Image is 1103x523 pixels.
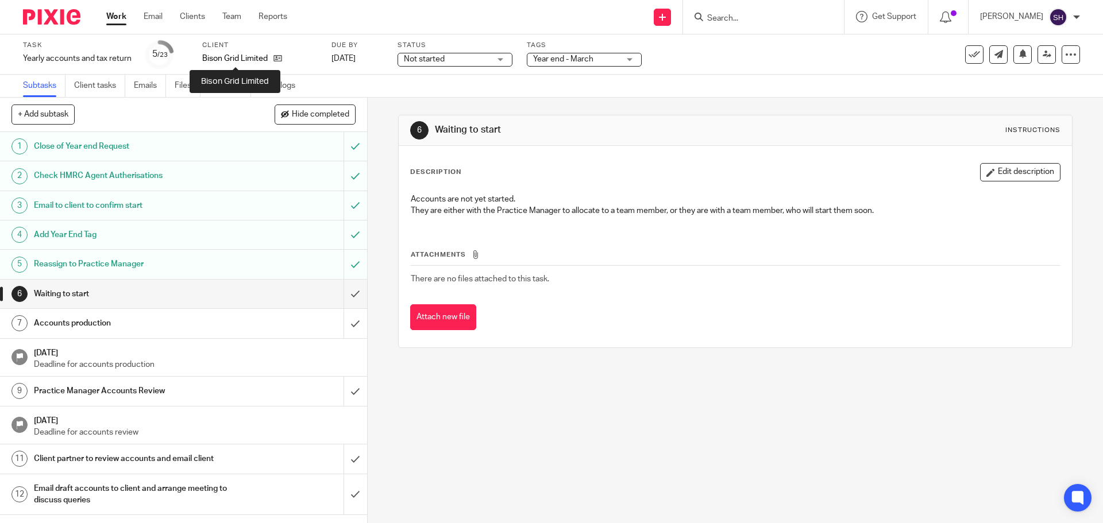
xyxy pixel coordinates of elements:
[23,53,132,64] div: Yearly accounts and tax return
[411,193,1059,205] p: Accounts are not yet started.
[331,41,383,50] label: Due by
[11,168,28,184] div: 2
[411,205,1059,216] p: They are either with the Practice Manager to allocate to a team member, or they are with a team m...
[527,41,642,50] label: Tags
[11,315,28,331] div: 7
[34,197,233,214] h1: Email to client to confirm start
[435,124,760,136] h1: Waiting to start
[202,41,317,50] label: Client
[175,75,200,97] a: Files
[134,75,166,97] a: Emails
[410,168,461,177] p: Description
[209,75,251,97] a: Notes (1)
[410,121,429,140] div: 6
[157,52,168,58] small: /23
[34,255,233,273] h1: Reassign to Practice Manager
[144,11,163,22] a: Email
[980,11,1043,22] p: [PERSON_NAME]
[23,41,132,50] label: Task
[34,285,233,303] h1: Waiting to start
[980,163,1060,181] button: Edit description
[404,55,445,63] span: Not started
[74,75,125,97] a: Client tasks
[202,53,268,64] p: Bison Grid Limited
[23,75,65,97] a: Subtasks
[1049,8,1067,26] img: svg%3E
[331,55,356,63] span: [DATE]
[11,138,28,154] div: 1
[23,9,80,25] img: Pixie
[34,226,233,243] h1: Add Year End Tag
[11,451,28,467] div: 11
[180,11,205,22] a: Clients
[259,11,287,22] a: Reports
[706,14,809,24] input: Search
[11,227,28,243] div: 4
[222,11,241,22] a: Team
[34,450,233,467] h1: Client partner to review accounts and email client
[34,138,233,155] h1: Close of Year end Request
[11,197,28,214] div: 3
[152,48,168,61] div: 5
[11,486,28,502] div: 12
[11,286,28,302] div: 6
[275,104,356,124] button: Hide completed
[34,167,233,184] h1: Check HMRC Agent Autherisations
[34,480,233,509] h1: Email draft accounts to client and arrange meeting to discuss queries
[533,55,593,63] span: Year end - March
[292,110,349,119] span: Hide completed
[260,75,304,97] a: Audit logs
[1005,126,1060,135] div: Instructions
[34,412,356,427] h1: [DATE]
[34,359,356,370] p: Deadline for accounts production
[411,275,549,283] span: There are no files attached to this task.
[106,11,126,22] a: Work
[411,251,466,258] span: Attachments
[11,383,28,399] div: 9
[34,382,233,400] h1: Practice Manager Accounts Review
[11,257,28,273] div: 5
[872,13,916,21] span: Get Support
[34,315,233,332] h1: Accounts production
[11,104,75,124] button: + Add subtask
[398,41,512,50] label: Status
[34,344,356,359] h1: [DATE]
[410,304,476,330] button: Attach new file
[34,427,356,438] p: Deadline for accounts review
